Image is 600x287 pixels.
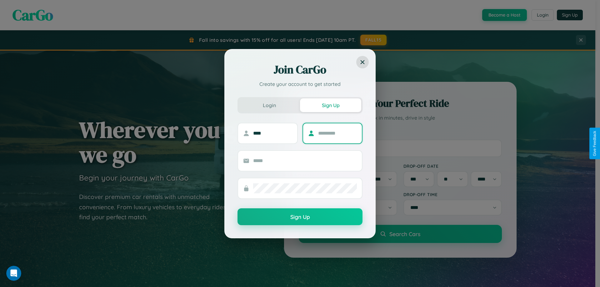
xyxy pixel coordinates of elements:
p: Create your account to get started [237,80,362,88]
div: Give Feedback [592,131,597,156]
button: Sign Up [237,208,362,225]
button: Sign Up [300,98,361,112]
iframe: Intercom live chat [6,266,21,281]
button: Login [239,98,300,112]
h2: Join CarGo [237,62,362,77]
